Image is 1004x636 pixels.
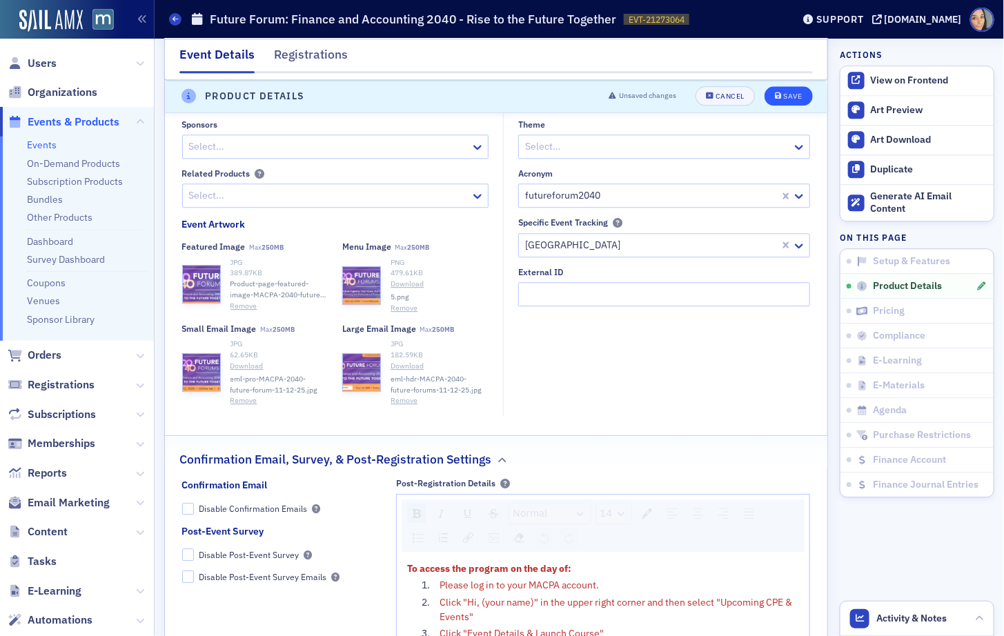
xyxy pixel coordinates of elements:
a: SailAMX [19,10,83,32]
div: JPG [230,339,328,350]
div: rdw-dropdown [509,504,591,524]
div: Specific Event Tracking [518,217,608,228]
div: 389.87 KB [230,268,328,279]
a: Users [8,56,57,71]
div: Bold [408,504,426,523]
div: Disable Post-Event Survey Emails [199,571,326,583]
h2: Confirmation Email, Survey, & Post-Registration Settings [179,450,491,468]
div: Link [458,528,478,548]
span: Finance Journal Entries [873,479,978,491]
a: Subscription Products [27,175,123,188]
div: Featured Image [182,241,246,252]
button: Generate AI Email Content [840,184,994,221]
div: Undo [535,528,554,548]
a: E-Learning [8,584,81,599]
a: Bundles [27,193,63,206]
a: Subscriptions [8,407,96,422]
div: rdw-dropdown [595,504,632,524]
div: Sponsors [182,119,218,130]
a: Automations [8,613,92,628]
a: Registrations [8,377,95,392]
span: 250MB [273,325,295,334]
div: [DOMAIN_NAME] [885,13,962,26]
a: Reports [8,466,67,481]
span: Max [420,325,455,334]
div: rdw-list-control [405,528,455,548]
button: Duplicate [840,155,994,184]
a: Font Size [596,504,631,524]
span: Reports [28,466,67,481]
div: Underline [457,504,478,524]
div: Theme [518,119,545,130]
span: Click "Hi, (your name)" in the upper right corner and then select "Upcoming CPE & Events" [440,596,794,623]
a: View Homepage [83,9,114,32]
span: Tasks [28,554,57,569]
img: SailAMX [92,9,114,30]
span: Unsaved changes [619,91,676,102]
div: Generate AI Email Content [871,190,987,215]
div: Strikethrough [484,504,504,523]
span: Max [260,325,295,334]
span: eml-pro-MACPA-2040-future-forum-11-12-25.jpg [230,374,328,396]
span: E-Materials [873,379,925,392]
span: 5.png [391,292,409,303]
a: Survey Dashboard [27,253,105,266]
div: Right [713,504,734,524]
div: Post-Registration Details [396,478,495,488]
span: Setup & Features [873,255,950,268]
div: JPG [230,257,328,268]
div: rdw-toolbar [402,499,805,552]
div: Redo [560,528,578,548]
div: Save [783,93,802,101]
div: Duplicate [871,163,987,176]
span: To access the program on the day of: [407,562,571,575]
span: Organizations [28,85,97,100]
div: Cancel [716,93,745,101]
div: Related Products [182,168,250,179]
span: Compliance [873,330,925,342]
input: Disable Confirmation Emails [182,503,195,515]
a: Email Marketing [8,495,110,510]
span: Activity & Notes [877,611,947,626]
div: 62.65 KB [230,350,328,361]
div: Confirmation Email [182,478,268,493]
div: rdw-inline-control [405,504,506,524]
div: 182.59 KB [391,350,489,361]
div: PNG [391,257,489,268]
div: Acronym [518,168,553,179]
span: Max [249,243,284,252]
a: Download [391,279,489,290]
a: Sponsor Library [27,313,95,326]
input: Disable Post-Event Survey [182,548,195,561]
div: rdw-color-picker [634,504,660,524]
div: Remove [509,528,529,548]
span: eml-hdr-MACPA-2040-future-forums-11-12-25.jpg [391,374,489,396]
div: 479.61 KB [391,268,489,279]
div: Disable Confirmation Emails [199,503,307,515]
h4: Actions [840,48,883,61]
button: Remove [230,301,257,312]
button: [DOMAIN_NAME] [872,14,967,24]
a: View on Frontend [840,66,994,95]
span: 250MB [408,243,430,252]
a: Download [391,361,489,372]
h1: Future Forum: Finance and Accounting 2040 - Rise to the Future Together [210,11,617,28]
a: Block Type [509,504,591,524]
div: rdw-remove-control [506,528,532,548]
h4: Product Details [205,89,305,103]
div: rdw-font-size-control [593,504,634,524]
span: 250MB [433,325,455,334]
a: Other Products [27,211,92,223]
a: Events [27,139,57,151]
span: Product-page-featured-image-MACPA-2040-future-forums-2025.jpg [230,279,328,301]
a: Venues [27,295,60,307]
div: rdw-block-control [506,504,593,524]
span: Registrations [28,377,95,392]
div: View on Frontend [871,74,987,87]
button: Remove [391,395,417,406]
div: External ID [518,267,563,277]
span: Product Details [873,280,942,292]
a: Download [230,361,328,372]
button: Save [765,87,812,106]
div: Small Email Image [182,324,257,334]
